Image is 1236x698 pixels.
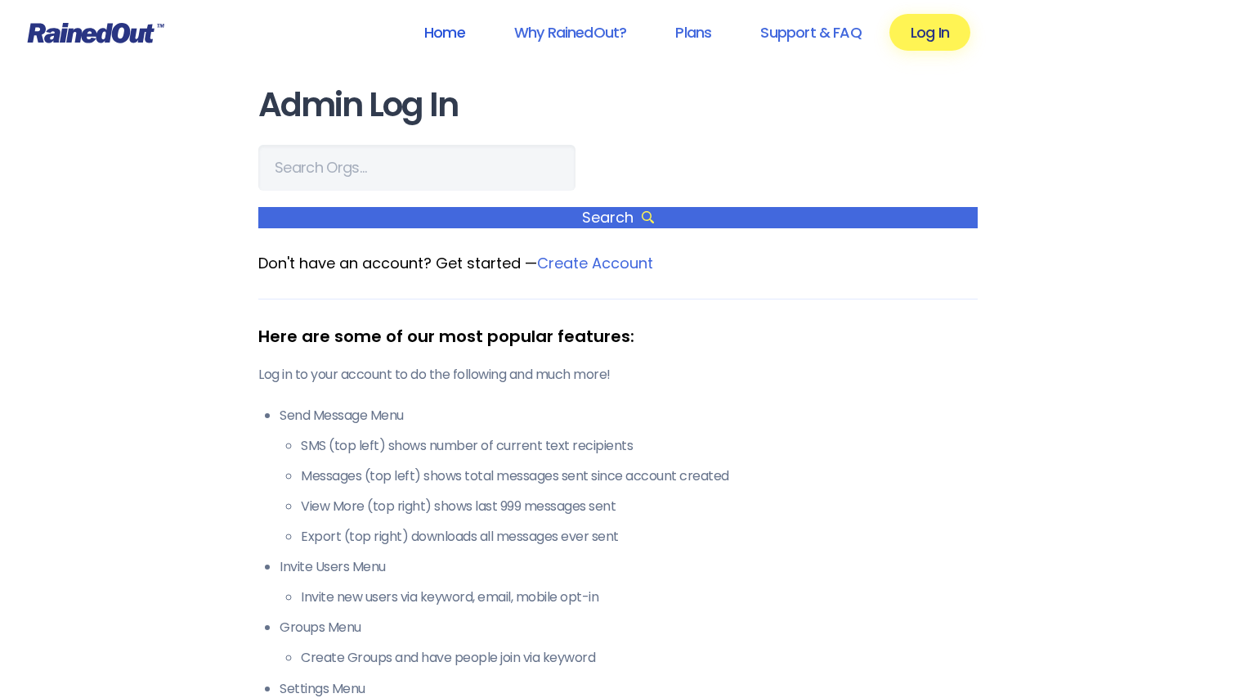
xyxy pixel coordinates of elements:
[258,87,978,124] h1: Admin Log In
[280,406,978,547] li: Send Message Menu
[301,648,978,668] li: Create Groups and have people join via keyword
[301,497,978,516] li: View More (top right) shows last 999 messages sent
[493,14,648,51] a: Why RainedOut?
[258,145,575,191] input: Search Orgs…
[301,588,978,607] li: Invite new users via keyword, email, mobile opt-in
[280,618,978,668] li: Groups Menu
[739,14,882,51] a: Support & FAQ
[301,466,978,486] li: Messages (top left) shows total messages sent since account created
[280,557,978,607] li: Invite Users Menu
[654,14,732,51] a: Plans
[258,207,978,228] span: Search
[301,527,978,547] li: Export (top right) downloads all messages ever sent
[537,253,653,273] a: Create Account
[889,14,970,51] a: Log In
[403,14,486,51] a: Home
[258,324,978,349] div: Here are some of our most popular features:
[301,436,978,456] li: SMS (top left) shows number of current text recipients
[258,365,978,385] p: Log in to your account to do the following and much more!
